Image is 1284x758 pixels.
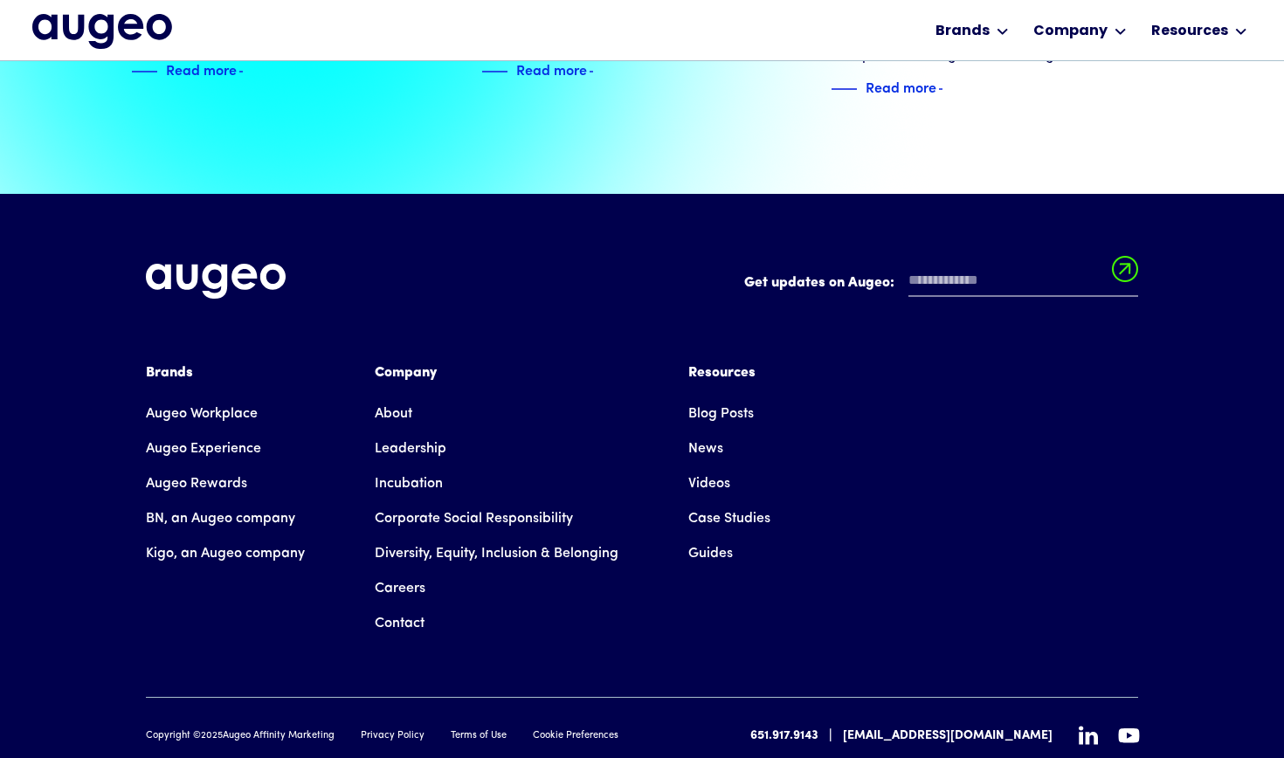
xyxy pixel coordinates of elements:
a: home [32,14,172,51]
a: Augeo Workplace [146,396,258,431]
div: | [829,726,832,747]
a: About [375,396,412,431]
img: Blue decorative line [131,61,157,82]
a: Augeo Rewards [146,466,247,501]
div: Resources [688,362,770,383]
a: Guides [688,536,733,571]
div: Read more [866,76,936,97]
a: Corporate Social Responsibility [375,501,573,536]
a: Videos [688,466,730,501]
a: Leadership [375,431,446,466]
img: Blue text arrow [589,61,615,82]
a: Blog Posts [688,396,754,431]
input: Submit [1112,256,1138,293]
div: Copyright © Augeo Affinity Marketing [146,729,335,744]
a: 651.917.9143 [750,727,818,745]
div: Brands [146,362,305,383]
form: Email Form [744,264,1138,306]
div: Resources [1151,21,1228,42]
div: Brands [935,21,990,42]
img: Blue text arrow [238,61,265,82]
a: Terms of Use [451,729,507,744]
a: [EMAIL_ADDRESS][DOMAIN_NAME] [843,727,1053,745]
a: Case Studies [688,501,770,536]
div: Company [375,362,618,383]
label: Get updates on Augeo: [744,272,894,293]
img: Augeo's full logo in white. [146,264,286,300]
div: Read more [516,59,587,79]
a: Careers [375,571,425,606]
img: Blue text arrow [938,79,964,100]
a: Privacy Policy [361,729,425,744]
img: Blue decorative line [481,61,507,82]
a: Kigo, an Augeo company [146,536,305,571]
a: Incubation [375,466,443,501]
span: 2025 [201,731,223,741]
a: Augeo Experience [146,431,261,466]
div: Read more [166,59,237,79]
a: News [688,431,723,466]
a: Diversity, Equity, Inclusion & Belonging [375,536,618,571]
a: Cookie Preferences [533,729,618,744]
img: Blue decorative line [831,79,857,100]
div: Company [1033,21,1108,42]
a: BN, an Augeo company [146,501,295,536]
a: Contact [375,606,425,641]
